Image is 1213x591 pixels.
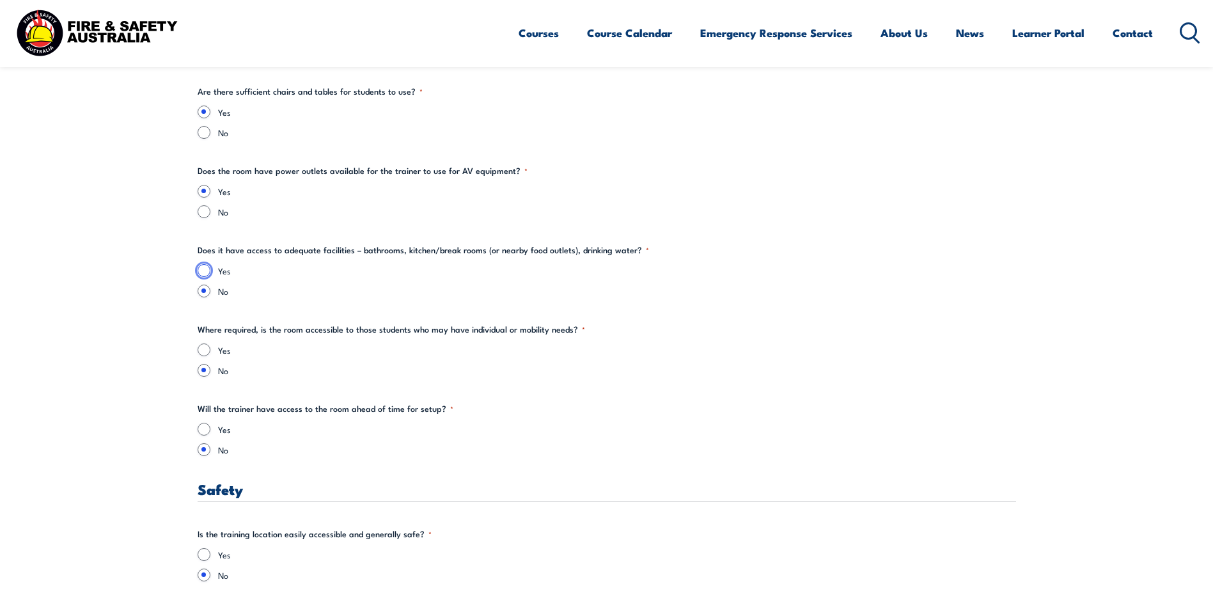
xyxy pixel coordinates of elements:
label: No [218,285,1016,297]
h3: Safety [198,482,1016,496]
legend: Where required, is the room accessible to those students who may have individual or mobility needs? [198,323,585,336]
a: Course Calendar [587,16,672,50]
label: Yes [218,106,1016,118]
label: No [218,364,1016,377]
a: Courses [519,16,559,50]
a: Emergency Response Services [700,16,852,50]
a: Contact [1113,16,1153,50]
label: Yes [218,343,1016,356]
legend: Will the trainer have access to the room ahead of time for setup? [198,402,453,415]
legend: Does the room have power outlets available for the trainer to use for AV equipment? [198,164,528,177]
label: Yes [218,264,1016,277]
a: News [956,16,984,50]
label: No [218,569,1016,581]
label: No [218,443,1016,456]
label: Yes [218,423,1016,436]
label: No [218,205,1016,218]
legend: Are there sufficient chairs and tables for students to use? [198,85,423,98]
a: Learner Portal [1012,16,1084,50]
legend: Does it have access to adequate facilities – bathrooms, kitchen/break rooms (or nearby food outle... [198,244,649,256]
label: No [218,126,1016,139]
a: About Us [880,16,928,50]
label: Yes [218,185,1016,198]
label: Yes [218,548,1016,561]
legend: Is the training location easily accessible and generally safe? [198,528,432,540]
